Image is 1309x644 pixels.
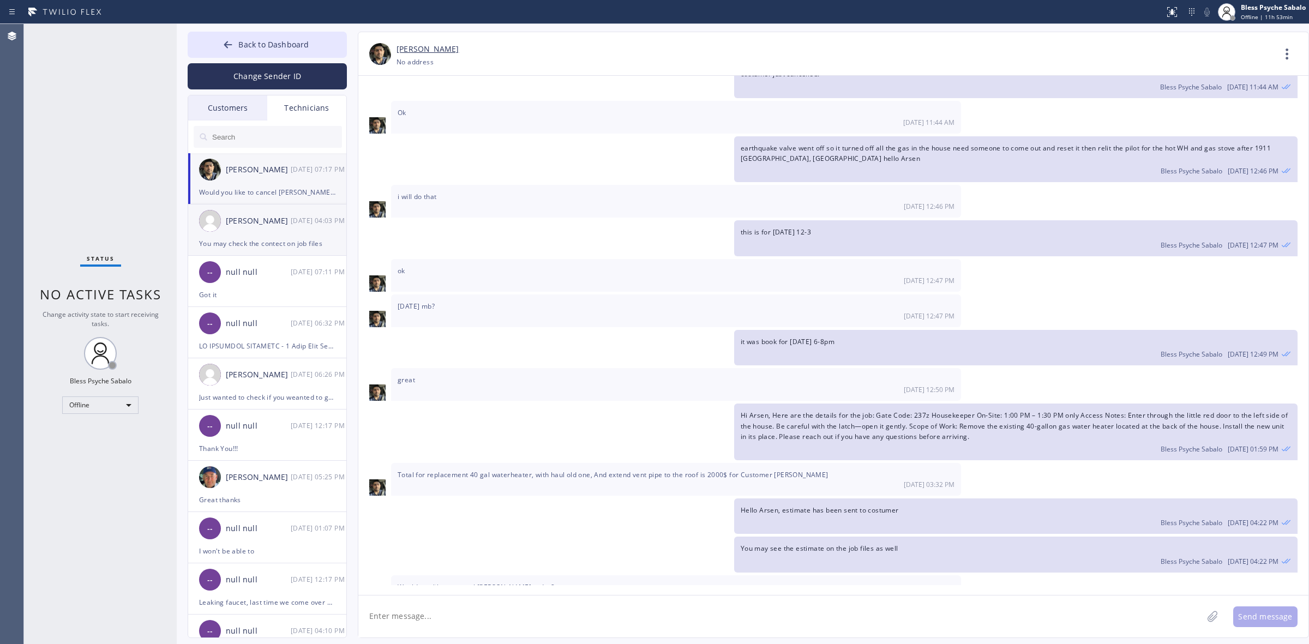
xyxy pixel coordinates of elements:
[398,470,828,479] span: Total for replacement 40 gal waterheater, with haul old one, And extend vent pipe to the roof is ...
[1228,240,1278,250] span: [DATE] 12:47 PM
[904,385,954,394] span: [DATE] 12:50 PM
[398,266,405,275] span: ok
[1227,82,1278,92] span: [DATE] 11:44 AM
[741,143,1271,163] span: earthquake valve went off so it turned off all the gas in the house need someone to come out and ...
[391,575,961,608] div: 10/14/2025 9:17 AM
[1161,518,1222,527] span: Bless Psyche Sabalo
[1241,13,1293,21] span: Offline | 11h 53min
[188,32,347,58] button: Back to Dashboard
[70,376,131,386] div: Bless Psyche Sabalo
[369,117,386,134] img: 5d9430738a318a6c96e974fee08d5672.jpg
[267,95,346,121] div: Technicians
[397,43,459,56] a: [PERSON_NAME]
[1228,557,1278,566] span: [DATE] 04:22 PM
[199,364,221,386] img: user.png
[199,186,335,198] div: Would you like to cancel [PERSON_NAME] order?
[207,625,213,637] span: --
[226,215,291,227] div: [PERSON_NAME]
[199,237,335,250] div: You may check the contect on job files
[1160,82,1222,92] span: Bless Psyche Sabalo
[199,340,335,352] div: LO IPSUMDOL SITAMETC - 1 Adip Elit Seddoeiu Temporin utl: Etdolo Magnaali Eni # ADMINI Veniamq: 6...
[226,369,291,381] div: [PERSON_NAME]
[1228,518,1278,527] span: [DATE] 04:22 PM
[199,288,335,301] div: Got it
[1161,240,1222,250] span: Bless Psyche Sabalo
[1161,444,1222,454] span: Bless Psyche Sabalo
[904,202,954,211] span: [DATE] 12:46 PM
[741,505,899,515] span: Hello Arsen, estimate has been sent to costumer
[1228,166,1278,176] span: [DATE] 12:46 PM
[291,624,347,637] div: 09/29/2025 9:10 AM
[199,159,221,180] img: 5d9430738a318a6c96e974fee08d5672.jpg
[1241,3,1306,12] div: Bless Psyche Sabalo
[398,302,435,311] span: [DATE] mb?
[903,118,954,127] span: [DATE] 11:44 AM
[226,471,291,484] div: [PERSON_NAME]
[291,573,347,586] div: 10/01/2025 9:17 AM
[369,201,386,218] img: 5d9430738a318a6c96e974fee08d5672.jpg
[188,95,267,121] div: Customers
[199,545,335,557] div: I won't be able to
[226,164,291,176] div: [PERSON_NAME]
[1228,350,1278,359] span: [DATE] 12:49 PM
[369,275,386,292] img: 5d9430738a318a6c96e974fee08d5672.jpg
[291,471,347,483] div: 10/09/2025 9:25 AM
[199,596,335,609] div: Leaking faucet, last time we come over but different tech they replaced the faucet [STREET_ADDRESS]
[734,62,1298,98] div: 10/13/2025 9:44 AM
[291,214,347,227] div: 10/13/2025 9:03 AM
[391,259,961,292] div: 10/13/2025 9:47 AM
[199,391,335,404] div: Just wanted to check if you weanted to grab this job for this weekends?
[734,404,1298,460] div: 10/13/2025 9:59 AM
[87,255,115,262] span: Status
[291,522,347,534] div: 10/08/2025 9:07 AM
[291,368,347,381] div: 10/10/2025 9:26 AM
[199,442,335,455] div: Thank You!!!
[741,227,811,237] span: this is for [DATE] 12-3
[1161,557,1222,566] span: Bless Psyche Sabalo
[398,582,554,592] span: Would you like to cancel [PERSON_NAME] order?
[734,330,1298,365] div: 10/13/2025 9:49 AM
[734,136,1298,182] div: 10/13/2025 9:46 AM
[207,522,213,535] span: --
[226,574,291,586] div: null null
[398,192,437,201] span: i will do that
[62,396,139,414] div: Offline
[369,311,386,327] img: 5d9430738a318a6c96e974fee08d5672.jpg
[904,276,954,285] span: [DATE] 12:47 PM
[1161,166,1222,176] span: Bless Psyche Sabalo
[207,317,213,330] span: --
[1233,606,1298,627] button: Send message
[391,294,961,327] div: 10/13/2025 9:47 AM
[226,625,291,637] div: null null
[904,311,954,321] span: [DATE] 12:47 PM
[211,126,342,148] input: Search
[391,463,961,496] div: 10/13/2025 9:32 AM
[199,210,221,232] img: user.png
[40,285,161,303] span: No active tasks
[226,266,291,279] div: null null
[734,498,1298,534] div: 10/13/2025 9:22 AM
[291,266,347,278] div: 10/11/2025 9:11 AM
[734,537,1298,572] div: 10/13/2025 9:22 AM
[369,43,391,65] img: 5d9430738a318a6c96e974fee08d5672.jpg
[291,317,347,329] div: 10/10/2025 9:32 AM
[226,420,291,432] div: null null
[199,466,221,488] img: eb1005bbae17aab9b5e109a2067821b9.jpg
[226,317,291,330] div: null null
[226,522,291,535] div: null null
[398,375,415,384] span: great
[734,220,1298,256] div: 10/13/2025 9:47 AM
[291,163,347,176] div: 10/14/2025 9:17 AM
[398,108,406,117] span: Ok
[741,544,898,553] span: You may see the estimate on the job files as well
[207,574,213,586] span: --
[1228,444,1278,454] span: [DATE] 01:59 PM
[397,56,434,68] div: No address
[207,266,213,279] span: --
[207,420,213,432] span: --
[238,39,309,50] span: Back to Dashboard
[391,368,961,401] div: 10/13/2025 9:50 AM
[291,419,347,432] div: 10/10/2025 9:17 AM
[188,63,347,89] button: Change Sender ID
[391,101,961,134] div: 10/13/2025 9:44 AM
